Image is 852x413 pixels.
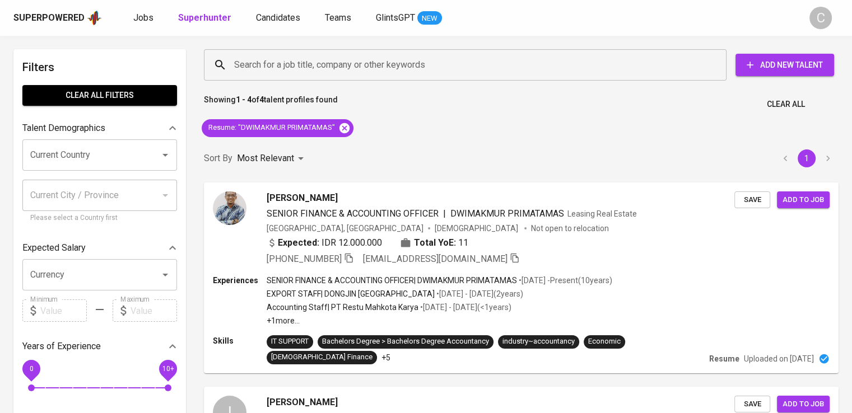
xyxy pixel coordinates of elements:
[213,335,267,346] p: Skills
[133,11,156,25] a: Jobs
[29,365,33,373] span: 0
[267,236,382,250] div: IDR 12.000.000
[376,12,415,23] span: GlintsGPT
[178,12,231,23] b: Superhunter
[450,208,564,219] span: DWIMAKMUR PRIMATAMAS
[267,254,342,264] span: [PHONE_NUMBER]
[418,302,511,313] p: • [DATE] - [DATE] ( <1 years )
[783,398,824,411] span: Add to job
[777,191,830,209] button: Add to job
[237,148,308,169] div: Most Relevant
[267,191,338,205] span: [PERSON_NAME]
[267,223,423,234] div: [GEOGRAPHIC_DATA], [GEOGRAPHIC_DATA]
[777,396,830,413] button: Add to job
[267,396,338,409] span: [PERSON_NAME]
[381,352,390,363] p: +5
[734,396,770,413] button: Save
[162,365,174,373] span: 10+
[376,11,442,25] a: GlintsGPT NEW
[22,335,177,358] div: Years of Experience
[256,11,302,25] a: Candidates
[178,11,234,25] a: Superhunter
[517,275,612,286] p: • [DATE] - Present ( 10 years )
[567,209,637,218] span: Leasing Real Estate
[267,275,517,286] p: SENIOR FINANCE & ACCOUNTING OFFICER | DWIMAKMUR PRIMATAMAS
[22,85,177,106] button: Clear All filters
[531,223,609,234] p: Not open to relocation
[236,95,252,104] b: 1 - 4
[256,12,300,23] span: Candidates
[775,149,839,167] nav: pagination navigation
[22,237,177,259] div: Expected Salary
[213,191,246,225] img: ac48c599efbd8880d41392b9b75d1966.jpg
[204,152,232,165] p: Sort By
[767,97,805,111] span: Clear All
[435,288,523,299] p: • [DATE] - [DATE] ( 2 years )
[458,236,468,250] span: 11
[40,299,87,322] input: Value
[30,213,169,224] p: Please select a Country first
[271,352,373,363] div: [DEMOGRAPHIC_DATA] Finance
[22,117,177,139] div: Talent Demographics
[735,54,834,76] button: Add New Talent
[237,152,294,165] p: Most Relevant
[502,336,575,347] div: industry~accountancy
[157,147,173,163] button: Open
[744,353,814,364] p: Uploaded on [DATE]
[204,94,338,115] p: Showing of talent profiles found
[202,123,342,133] span: Resume : "DWIMAKMUR PRIMATAMAS"
[740,194,765,206] span: Save
[762,94,809,115] button: Clear All
[363,254,508,264] span: [EMAIL_ADDRESS][DOMAIN_NAME]
[213,275,267,286] p: Experiences
[740,398,765,411] span: Save
[22,121,105,135] p: Talent Demographics
[798,149,816,167] button: page 1
[325,12,351,23] span: Teams
[131,299,177,322] input: Value
[267,315,612,326] p: +1 more ...
[157,267,173,283] button: Open
[204,182,839,373] a: [PERSON_NAME]SENIOR FINANCE & ACCOUNTING OFFICER|DWIMAKMUR PRIMATAMASLeasing Real Estate[GEOGRAPH...
[13,10,102,26] a: Superpoweredapp logo
[22,241,86,255] p: Expected Salary
[443,207,446,220] span: |
[22,340,101,353] p: Years of Experience
[87,10,102,26] img: app logo
[13,12,85,25] div: Superpowered
[709,353,739,364] p: Resume
[325,11,353,25] a: Teams
[417,13,442,24] span: NEW
[588,336,621,347] div: Economic
[809,7,832,29] div: C
[734,191,770,209] button: Save
[31,88,168,102] span: Clear All filters
[414,236,456,250] b: Total YoE:
[783,194,824,206] span: Add to job
[744,58,825,72] span: Add New Talent
[267,208,439,219] span: SENIOR FINANCE & ACCOUNTING OFFICER
[133,12,153,23] span: Jobs
[22,58,177,76] h6: Filters
[278,236,319,250] b: Expected:
[435,223,520,234] span: [DEMOGRAPHIC_DATA]
[259,95,264,104] b: 4
[322,336,489,347] div: Bachelors Degree > Bachelors Degree Accountancy
[267,302,418,313] p: Accounting Staff | PT Restu Mahkota Karya
[271,336,309,347] div: IT SUPPORT
[267,288,435,299] p: EXPORT STAFF | DONGJIN [GEOGRAPHIC_DATA]
[202,119,353,137] div: Resume: "DWIMAKMUR PRIMATAMAS"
